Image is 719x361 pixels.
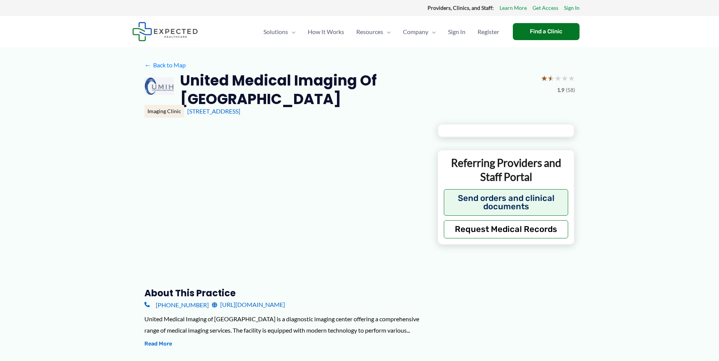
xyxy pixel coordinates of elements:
strong: Providers, Clinics, and Staff: [428,5,494,11]
a: Register [472,19,505,45]
a: SolutionsMenu Toggle [257,19,302,45]
span: ★ [548,71,555,85]
a: Find a Clinic [513,23,580,40]
a: Sign In [442,19,472,45]
span: ★ [568,71,575,85]
span: 1.9 [557,85,564,95]
span: (58) [566,85,575,95]
button: Send orders and clinical documents [444,189,569,216]
div: United Medical Imaging of [GEOGRAPHIC_DATA] is a diagnostic imaging center offering a comprehensi... [144,313,425,336]
h3: About this practice [144,287,425,299]
a: How It Works [302,19,350,45]
a: ResourcesMenu Toggle [350,19,397,45]
a: Get Access [533,3,558,13]
span: Solutions [263,19,288,45]
h2: United Medical Imaging of [GEOGRAPHIC_DATA] [180,71,534,109]
span: Resources [356,19,383,45]
span: Menu Toggle [383,19,391,45]
span: Register [478,19,499,45]
div: Imaging Clinic [144,105,184,118]
nav: Primary Site Navigation [257,19,505,45]
span: ★ [541,71,548,85]
p: Referring Providers and Staff Portal [444,156,569,184]
span: Sign In [448,19,465,45]
span: ★ [561,71,568,85]
img: Expected Healthcare Logo - side, dark font, small [132,22,198,41]
button: Read More [144,339,172,349]
a: Learn More [500,3,527,13]
span: Menu Toggle [428,19,436,45]
span: ★ [555,71,561,85]
a: ←Back to Map [144,59,186,71]
span: ← [144,61,152,68]
a: CompanyMenu Toggle [397,19,442,45]
a: Sign In [564,3,580,13]
a: [URL][DOMAIN_NAME] [212,299,285,310]
a: [PHONE_NUMBER] [144,299,209,310]
button: Request Medical Records [444,220,569,238]
span: How It Works [308,19,344,45]
a: [STREET_ADDRESS] [187,107,240,115]
span: Company [403,19,428,45]
span: Menu Toggle [288,19,296,45]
